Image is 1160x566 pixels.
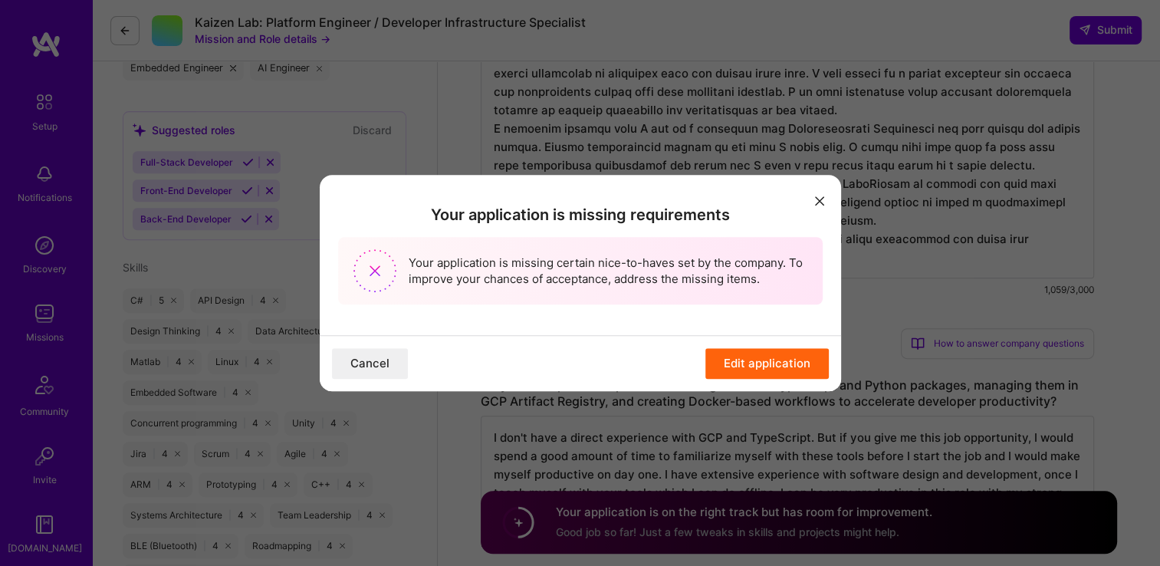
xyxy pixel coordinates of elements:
button: Cancel [332,348,408,379]
i: icon Close [815,196,824,206]
h2: Your application is missing requirements [338,206,823,224]
button: Edit application [705,348,829,379]
div: Your application is missing certain nice-to-haves set by the company. To improve your chances of ... [338,237,823,304]
div: modal [320,175,841,391]
img: Missing requirements [353,249,396,292]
